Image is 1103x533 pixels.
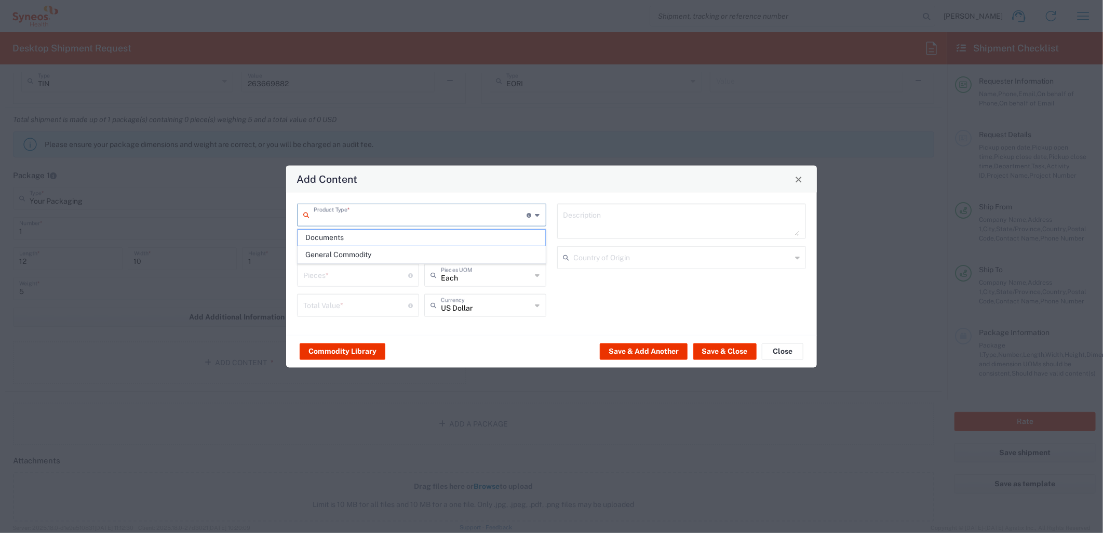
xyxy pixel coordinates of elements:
[762,343,803,359] button: Close
[298,247,545,263] span: General Commodity
[791,172,806,186] button: Close
[298,230,545,246] span: Documents
[297,171,358,186] h4: Add Content
[300,343,385,359] button: Commodity Library
[600,343,688,359] button: Save & Add Another
[693,343,757,359] button: Save & Close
